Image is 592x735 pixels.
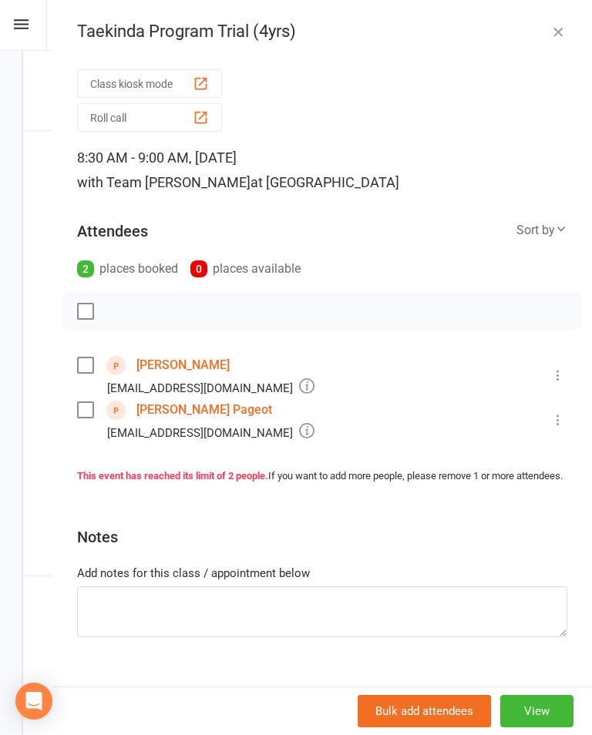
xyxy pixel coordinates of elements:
button: Class kiosk mode [77,69,222,98]
button: Roll call [77,103,222,132]
div: Add notes for this class / appointment below [77,564,567,582]
div: [EMAIL_ADDRESS][DOMAIN_NAME] [107,378,314,398]
div: Sort by [516,220,567,240]
div: places booked [77,258,178,280]
span: with Team [PERSON_NAME] [77,174,251,190]
div: 0 [190,260,207,277]
a: [PERSON_NAME] [136,353,230,378]
span: at [GEOGRAPHIC_DATA] [251,174,399,190]
div: 2 [77,260,94,277]
strong: This event has reached its limit of 2 people. [77,470,268,482]
div: 8:30 AM - 9:00 AM, [DATE] [77,146,567,195]
button: Bulk add attendees [358,695,491,727]
div: Open Intercom Messenger [15,683,52,720]
div: If you want to add more people, please remove 1 or more attendees. [77,468,567,485]
div: Attendees [77,220,148,242]
div: Notes [77,526,118,548]
div: [EMAIL_ADDRESS][DOMAIN_NAME] [107,422,314,442]
button: View [500,695,573,727]
div: Taekinda Program Trial (4yrs) [52,22,592,42]
div: places available [190,258,301,280]
a: [PERSON_NAME] Pageot [136,398,272,422]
